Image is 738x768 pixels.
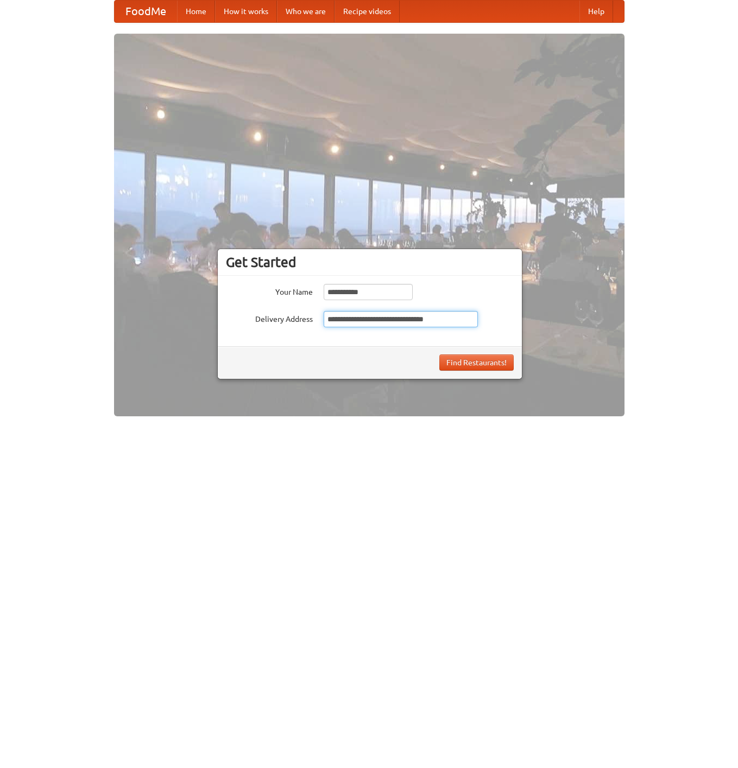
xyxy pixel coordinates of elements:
a: Who we are [277,1,335,22]
a: Help [579,1,613,22]
button: Find Restaurants! [439,354,514,371]
label: Delivery Address [226,311,313,325]
h3: Get Started [226,254,514,270]
a: How it works [215,1,277,22]
a: Home [177,1,215,22]
a: Recipe videos [335,1,400,22]
label: Your Name [226,284,313,297]
a: FoodMe [115,1,177,22]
